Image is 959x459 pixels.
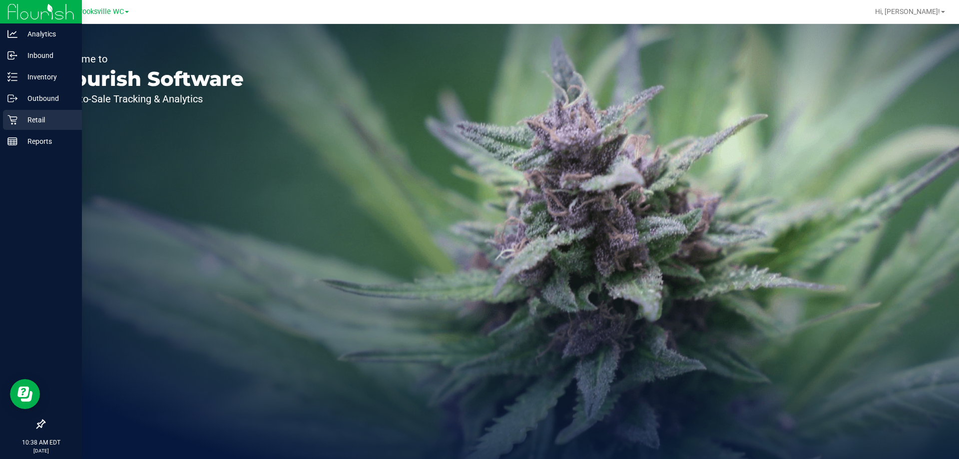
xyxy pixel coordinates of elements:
[17,71,77,83] p: Inventory
[17,28,77,40] p: Analytics
[4,438,77,447] p: 10:38 AM EDT
[4,447,77,455] p: [DATE]
[17,135,77,147] p: Reports
[7,72,17,82] inline-svg: Inventory
[875,7,940,15] span: Hi, [PERSON_NAME]!
[75,7,124,16] span: Brooksville WC
[54,69,244,89] p: Flourish Software
[17,49,77,61] p: Inbound
[10,379,40,409] iframe: Resource center
[7,136,17,146] inline-svg: Reports
[7,115,17,125] inline-svg: Retail
[17,92,77,104] p: Outbound
[7,50,17,60] inline-svg: Inbound
[7,29,17,39] inline-svg: Analytics
[54,54,244,64] p: Welcome to
[54,94,244,104] p: Seed-to-Sale Tracking & Analytics
[17,114,77,126] p: Retail
[7,93,17,103] inline-svg: Outbound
